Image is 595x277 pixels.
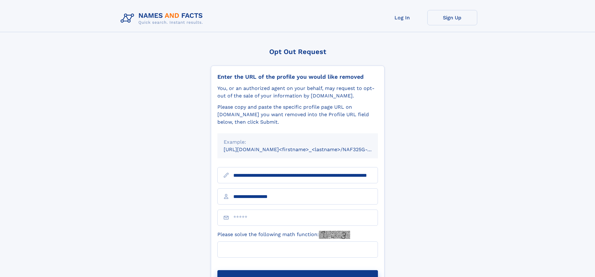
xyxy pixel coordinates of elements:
[217,103,378,126] div: Please copy and paste the specific profile page URL on [DOMAIN_NAME] you want removed into the Pr...
[224,138,372,146] div: Example:
[427,10,477,25] a: Sign Up
[211,48,384,56] div: Opt Out Request
[224,146,390,152] small: [URL][DOMAIN_NAME]<firstname>_<lastname>/NAF325G-xxxxxxxx
[217,73,378,80] div: Enter the URL of the profile you would like removed
[118,10,208,27] img: Logo Names and Facts
[217,85,378,100] div: You, or an authorized agent on your behalf, may request to opt-out of the sale of your informatio...
[377,10,427,25] a: Log In
[217,231,350,239] label: Please solve the following math function:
